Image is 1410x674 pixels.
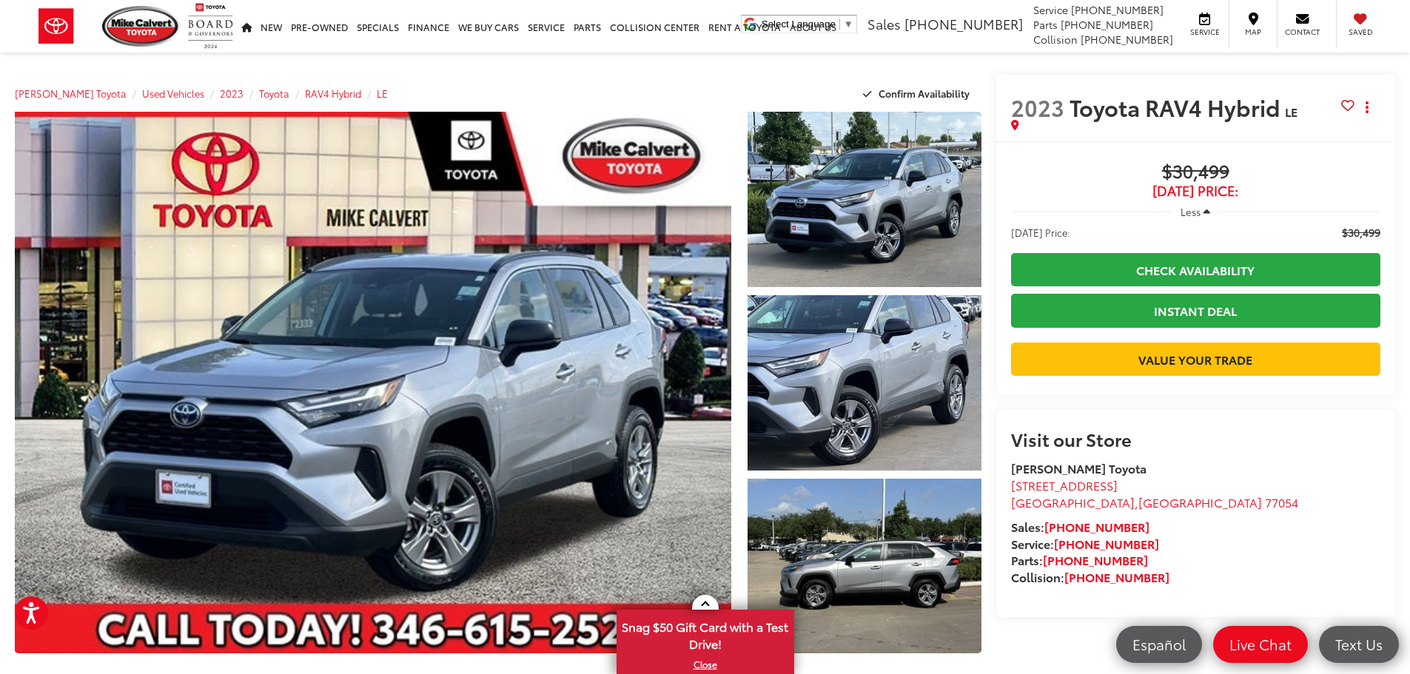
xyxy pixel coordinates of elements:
[748,112,981,287] a: Expand Photo 1
[867,14,901,33] span: Sales
[1081,32,1173,47] span: [PHONE_NUMBER]
[305,87,361,100] a: RAV4 Hybrid
[745,109,983,289] img: 2023 Toyota RAV4 Hybrid LE
[1366,101,1369,113] span: dropdown dots
[1011,493,1298,510] span: ,
[1011,253,1380,286] a: Check Availability
[1011,493,1135,510] span: [GEOGRAPHIC_DATA]
[15,87,127,100] a: [PERSON_NAME] Toyota
[1043,551,1148,568] a: [PHONE_NUMBER]
[1319,626,1399,663] a: Text Us
[1011,476,1118,493] span: [STREET_ADDRESS]
[1181,205,1201,218] span: Less
[1061,17,1153,32] span: [PHONE_NUMBER]
[1188,27,1221,37] span: Service
[904,14,1023,33] span: [PHONE_NUMBER]
[220,87,244,100] a: 2023
[1064,568,1169,585] a: [PHONE_NUMBER]
[745,476,983,656] img: 2023 Toyota RAV4 Hybrid LE
[1033,17,1058,32] span: Parts
[1344,27,1377,37] span: Saved
[1011,551,1148,568] strong: Parts:
[1011,225,1070,240] span: [DATE] Price:
[1070,91,1285,123] span: Toyota RAV4 Hybrid
[102,6,181,47] img: Mike Calvert Toyota
[1011,459,1147,476] strong: [PERSON_NAME] Toyota
[844,18,853,30] span: ▼
[1054,535,1159,552] a: [PHONE_NUMBER]
[618,611,793,656] span: Snag $50 Gift Card with a Test Drive!
[7,109,738,656] img: 2023 Toyota RAV4 Hybrid LE
[879,87,970,100] span: Confirm Availability
[1354,94,1380,120] button: Actions
[259,87,289,100] a: Toyota
[1125,635,1193,653] span: Español
[1222,635,1299,653] span: Live Chat
[1011,161,1380,183] span: $30,499
[1138,493,1262,510] span: [GEOGRAPHIC_DATA]
[1071,2,1164,17] span: [PHONE_NUMBER]
[1011,343,1380,376] a: Value Your Trade
[377,87,388,100] a: LE
[142,87,204,100] a: Used Vehicles
[1044,518,1149,535] a: [PHONE_NUMBER]
[1328,635,1390,653] span: Text Us
[1116,626,1202,663] a: Español
[1033,32,1078,47] span: Collision
[1011,183,1380,198] span: [DATE] Price:
[1011,91,1064,123] span: 2023
[1033,2,1068,17] span: Service
[748,295,981,471] a: Expand Photo 2
[1265,493,1298,510] span: 77054
[1011,518,1149,535] strong: Sales:
[1342,225,1380,240] span: $30,499
[1011,294,1380,327] a: Instant Deal
[15,112,731,653] a: Expand Photo 0
[855,81,981,107] button: Confirm Availability
[1011,568,1169,585] strong: Collision:
[1213,626,1308,663] a: Live Chat
[1173,198,1218,225] button: Less
[1011,535,1159,552] strong: Service:
[1237,27,1269,37] span: Map
[1011,429,1380,448] h2: Visit our Store
[1285,103,1297,120] span: LE
[748,479,981,654] a: Expand Photo 3
[1285,27,1320,37] span: Contact
[1011,476,1298,510] a: [STREET_ADDRESS] [GEOGRAPHIC_DATA],[GEOGRAPHIC_DATA] 77054
[745,293,983,472] img: 2023 Toyota RAV4 Hybrid LE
